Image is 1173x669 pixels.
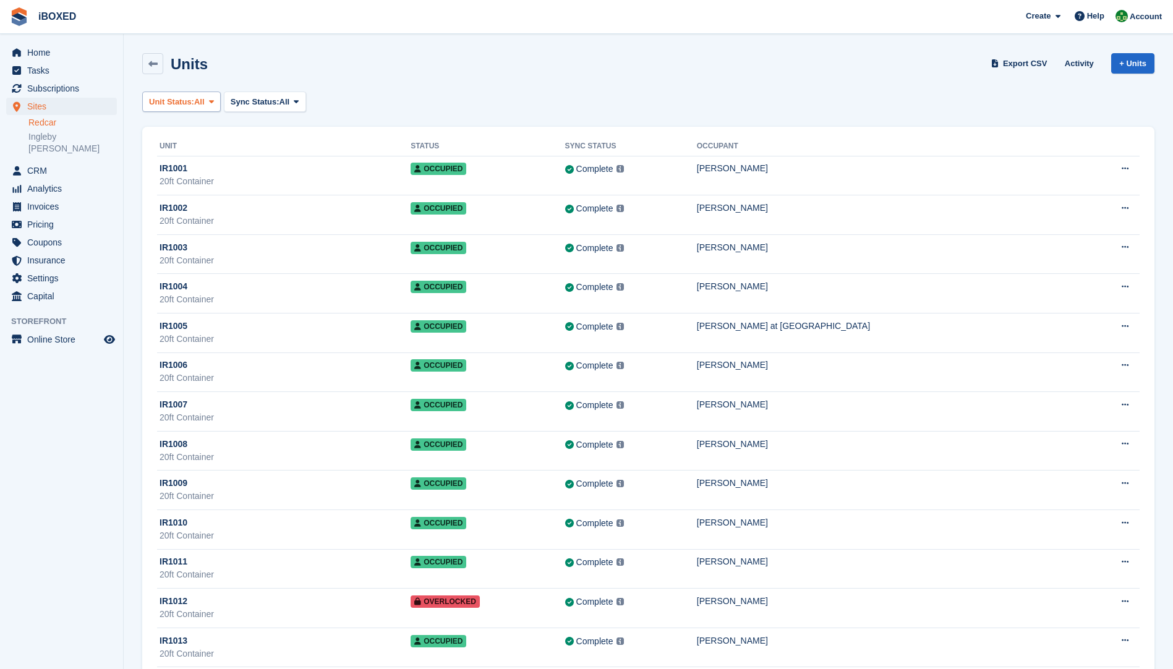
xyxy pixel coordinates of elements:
th: Unit [157,137,411,156]
div: [PERSON_NAME] at [GEOGRAPHIC_DATA] [697,320,1082,333]
span: IR1006 [160,359,187,372]
a: Export CSV [989,53,1052,74]
span: Occupied [411,242,466,254]
div: 20ft Container [160,608,411,621]
div: 20ft Container [160,293,411,306]
div: [PERSON_NAME] [697,438,1082,451]
div: [PERSON_NAME] [697,516,1082,529]
span: Insurance [27,252,101,269]
div: [PERSON_NAME] [697,202,1082,215]
button: Unit Status: All [142,92,221,112]
div: 20ft Container [160,372,411,385]
div: [PERSON_NAME] [697,595,1082,608]
a: menu [6,44,117,61]
span: Unit Status: [149,96,194,108]
span: IR1008 [160,438,187,451]
a: + Units [1111,53,1154,74]
span: Occupied [411,320,466,333]
div: 20ft Container [160,647,411,660]
div: Complete [576,163,613,176]
span: Create [1026,10,1051,22]
img: icon-info-grey-7440780725fd019a000dd9b08b2336e03edf1995a4989e88bcd33f0948082b44.svg [616,244,624,252]
span: Coupons [27,234,101,251]
span: Settings [27,270,101,287]
div: Complete [576,595,613,608]
span: IR1011 [160,555,187,568]
span: All [194,96,205,108]
span: Occupied [411,556,466,568]
span: Sites [27,98,101,115]
span: IR1003 [160,241,187,254]
img: icon-info-grey-7440780725fd019a000dd9b08b2336e03edf1995a4989e88bcd33f0948082b44.svg [616,637,624,645]
div: Complete [576,517,613,530]
div: [PERSON_NAME] [697,555,1082,568]
div: Complete [576,242,613,255]
span: Sync Status: [231,96,279,108]
img: icon-info-grey-7440780725fd019a000dd9b08b2336e03edf1995a4989e88bcd33f0948082b44.svg [616,205,624,212]
a: menu [6,216,117,233]
span: Occupied [411,517,466,529]
h2: Units [171,56,208,72]
img: icon-info-grey-7440780725fd019a000dd9b08b2336e03edf1995a4989e88bcd33f0948082b44.svg [616,283,624,291]
span: Subscriptions [27,80,101,97]
span: Occupied [411,477,466,490]
span: CRM [27,162,101,179]
img: icon-info-grey-7440780725fd019a000dd9b08b2336e03edf1995a4989e88bcd33f0948082b44.svg [616,362,624,369]
span: IR1012 [160,595,187,608]
div: Complete [576,635,613,648]
div: 20ft Container [160,175,411,188]
span: IR1010 [160,516,187,529]
span: Occupied [411,635,466,647]
span: Occupied [411,202,466,215]
div: [PERSON_NAME] [697,634,1082,647]
div: 20ft Container [160,333,411,346]
a: menu [6,180,117,197]
span: Occupied [411,359,466,372]
span: Occupied [411,399,466,411]
a: iBOXED [33,6,81,27]
img: Amanda Forder [1115,10,1128,22]
img: icon-info-grey-7440780725fd019a000dd9b08b2336e03edf1995a4989e88bcd33f0948082b44.svg [616,480,624,487]
a: Ingleby [PERSON_NAME] [28,131,117,155]
span: IR1005 [160,320,187,333]
div: Complete [576,320,613,333]
div: Complete [576,399,613,412]
div: Complete [576,438,613,451]
a: menu [6,80,117,97]
span: Export CSV [1003,58,1047,70]
a: Preview store [102,332,117,347]
span: Occupied [411,163,466,175]
div: 20ft Container [160,215,411,228]
img: icon-info-grey-7440780725fd019a000dd9b08b2336e03edf1995a4989e88bcd33f0948082b44.svg [616,519,624,527]
div: [PERSON_NAME] [697,398,1082,411]
a: menu [6,331,117,348]
a: menu [6,234,117,251]
span: Invoices [27,198,101,215]
span: IR1009 [160,477,187,490]
span: IR1002 [160,202,187,215]
a: menu [6,98,117,115]
span: Occupied [411,438,466,451]
span: Home [27,44,101,61]
a: menu [6,62,117,79]
div: Complete [576,202,613,215]
a: menu [6,270,117,287]
img: icon-info-grey-7440780725fd019a000dd9b08b2336e03edf1995a4989e88bcd33f0948082b44.svg [616,598,624,605]
a: menu [6,162,117,179]
div: [PERSON_NAME] [697,162,1082,175]
img: icon-info-grey-7440780725fd019a000dd9b08b2336e03edf1995a4989e88bcd33f0948082b44.svg [616,165,624,173]
span: IR1007 [160,398,187,411]
th: Sync Status [565,137,697,156]
a: menu [6,288,117,305]
div: [PERSON_NAME] [697,477,1082,490]
img: icon-info-grey-7440780725fd019a000dd9b08b2336e03edf1995a4989e88bcd33f0948082b44.svg [616,323,624,330]
div: Complete [576,477,613,490]
span: Online Store [27,331,101,348]
a: menu [6,252,117,269]
span: Tasks [27,62,101,79]
span: IR1001 [160,162,187,175]
span: IR1004 [160,280,187,293]
div: Complete [576,556,613,569]
img: stora-icon-8386f47178a22dfd0bd8f6a31ec36ba5ce8667c1dd55bd0f319d3a0aa187defe.svg [10,7,28,26]
div: [PERSON_NAME] [697,241,1082,254]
